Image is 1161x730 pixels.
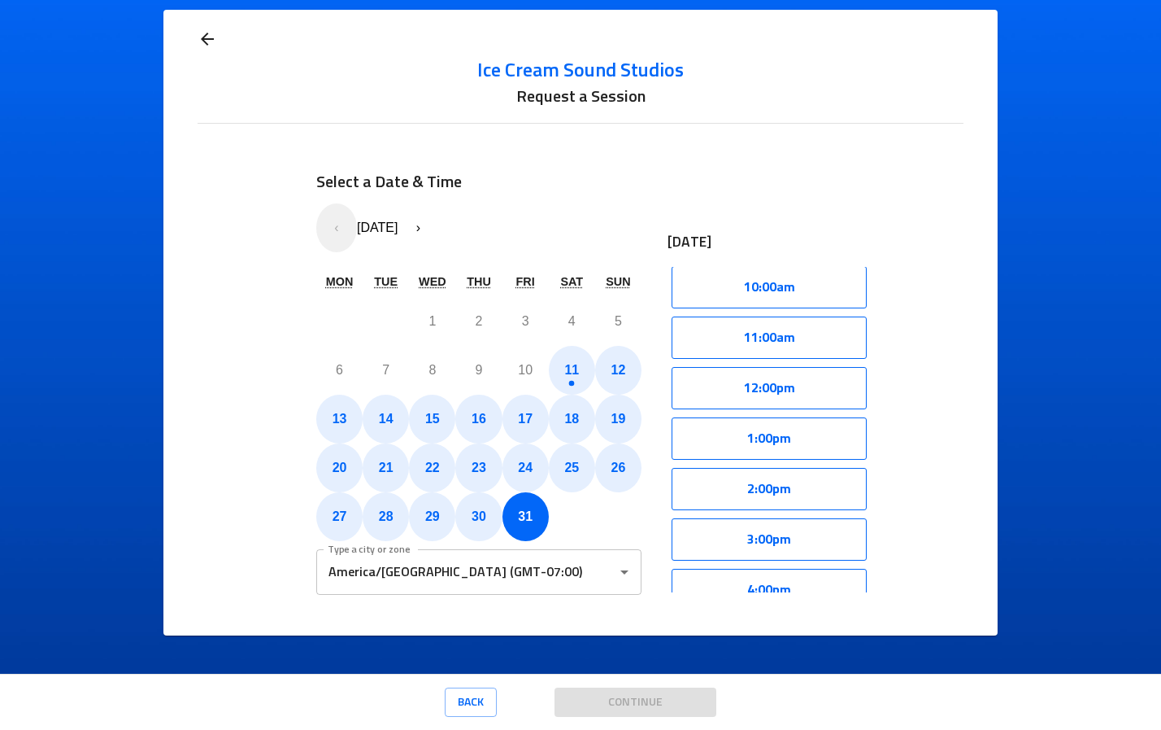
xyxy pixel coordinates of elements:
[518,363,533,377] abbr: October 10, 2025
[502,297,549,346] button: October 3, 2025
[409,297,455,346] button: October 1, 2025
[472,412,486,426] abbr: October 16, 2025
[198,58,963,84] a: Ice Cream Sound Studios
[611,412,626,426] abbr: October 19, 2025
[549,346,595,395] button: October 11, 2025
[428,363,436,377] abbr: October 8, 2025
[363,346,409,395] button: October 7, 2025
[333,461,347,474] abbr: October 20, 2025
[316,169,641,195] h6: Select a Date & Time
[467,275,491,288] abbr: Thursday
[522,314,529,328] abbr: October 3, 2025
[672,518,867,561] button: 3:00pm
[425,509,440,523] abbr: October 29, 2025
[316,203,357,252] button: ‹
[672,417,867,460] button: 1:00pm
[316,444,363,492] button: October 20, 2025
[672,266,867,308] button: 10:00am
[502,346,549,395] button: October 10, 2025
[333,509,347,523] abbr: October 27, 2025
[613,561,636,584] button: Open
[379,509,394,523] abbr: October 28, 2025
[419,275,446,288] abbr: Wednesday
[409,395,455,444] button: October 15, 2025
[615,314,622,328] abbr: October 5, 2025
[518,509,533,523] abbr: October 31, 2025
[611,461,626,474] abbr: October 26, 2025
[595,395,641,444] button: October 19, 2025
[606,275,630,288] abbr: Sunday
[564,363,579,377] abbr: October 11, 2025
[549,395,595,444] button: October 18, 2025
[667,232,871,253] p: [DATE]
[198,84,963,110] h6: Request a Session
[595,346,641,395] button: October 12, 2025
[336,363,343,377] abbr: October 6, 2025
[316,492,363,541] button: October 27, 2025
[476,363,483,377] abbr: October 9, 2025
[425,461,440,474] abbr: October 22, 2025
[379,461,394,474] abbr: October 21, 2025
[455,444,502,492] button: October 23, 2025
[672,317,867,359] button: 11:00am
[455,297,502,346] button: October 2, 2025
[455,346,502,395] button: October 9, 2025
[333,412,347,426] abbr: October 13, 2025
[409,346,455,395] button: October 8, 2025
[549,444,595,492] button: October 25, 2025
[326,275,354,288] abbr: Monday
[398,203,438,252] button: ›
[476,314,483,328] abbr: October 2, 2025
[549,297,595,346] button: October 4, 2025
[316,346,363,395] button: October 6, 2025
[472,461,486,474] abbr: October 23, 2025
[382,363,389,377] abbr: October 7, 2025
[560,275,583,288] abbr: Saturday
[409,492,455,541] button: October 29, 2025
[363,492,409,541] button: October 28, 2025
[595,444,641,492] button: October 26, 2025
[409,444,455,492] button: October 22, 2025
[363,395,409,444] button: October 14, 2025
[455,492,502,541] button: October 30, 2025
[374,275,398,288] abbr: Tuesday
[502,444,549,492] button: October 24, 2025
[425,412,440,426] abbr: October 15, 2025
[595,297,641,346] button: October 5, 2025
[472,509,486,523] abbr: October 30, 2025
[564,412,579,426] abbr: October 18, 2025
[564,461,579,474] abbr: October 25, 2025
[516,275,535,288] abbr: Friday
[672,367,867,409] button: 12:00pm
[455,395,502,444] button: October 16, 2025
[568,314,576,328] abbr: October 4, 2025
[672,468,867,510] button: 2:00pm
[316,395,363,444] button: October 13, 2025
[611,363,626,377] abbr: October 12, 2025
[518,412,533,426] abbr: October 17, 2025
[363,444,409,492] button: October 21, 2025
[502,395,549,444] button: October 17, 2025
[672,569,867,611] button: 4:00pm
[502,492,549,541] button: October 31, 2025
[379,412,394,426] abbr: October 14, 2025
[518,461,533,474] abbr: October 24, 2025
[428,314,436,328] abbr: October 1, 2025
